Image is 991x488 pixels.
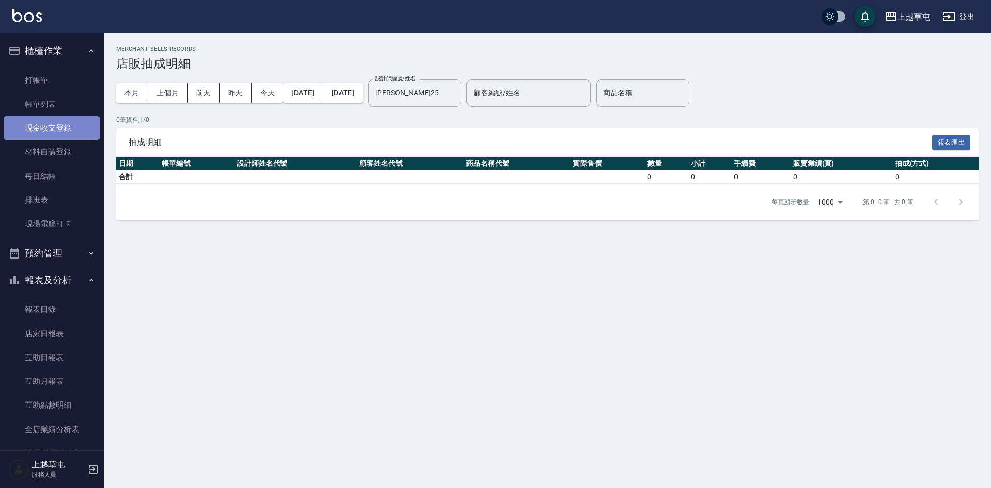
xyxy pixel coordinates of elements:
img: Logo [12,9,42,22]
a: 現場電腦打卡 [4,212,100,236]
label: 設計師編號/姓名 [375,75,416,82]
button: 登出 [939,7,979,26]
button: 前天 [188,83,220,103]
th: 販賣業績(實) [790,157,893,170]
button: 預約管理 [4,240,100,267]
h5: 上越草屯 [32,460,84,470]
td: 0 [645,170,688,184]
a: 店家日報表 [4,322,100,346]
h2: Merchant Sells Records [116,46,979,52]
button: [DATE] [283,83,323,103]
th: 日期 [116,157,159,170]
p: 第 0–0 筆 共 0 筆 [863,197,913,207]
button: 今天 [252,83,284,103]
button: 上越草屯 [881,6,935,27]
th: 抽成(方式) [893,157,979,170]
td: 0 [893,170,979,184]
th: 顧客姓名代號 [357,157,463,170]
button: 報表匯出 [932,135,971,151]
a: 報表匯出 [932,137,971,147]
button: 報表及分析 [4,267,100,294]
h3: 店販抽成明細 [116,56,979,71]
a: 每日結帳 [4,164,100,188]
p: 0 筆資料, 1 / 0 [116,115,979,124]
a: 排班表 [4,188,100,212]
a: 全店業績分析表 [4,418,100,441]
div: 上越草屯 [897,10,930,23]
button: save [855,6,875,27]
img: Person [8,459,29,480]
a: 互助點數明細 [4,393,100,417]
p: 每頁顯示數量 [772,197,809,207]
button: 櫃檯作業 [4,37,100,64]
th: 手續費 [731,157,790,170]
span: 抽成明細 [129,137,932,148]
p: 服務人員 [32,470,84,479]
a: 材料自購登錄 [4,140,100,164]
td: 0 [790,170,893,184]
a: 互助月報表 [4,369,100,393]
th: 商品名稱代號 [463,157,570,170]
button: 上個月 [148,83,188,103]
button: [DATE] [323,83,363,103]
td: 合計 [116,170,159,184]
th: 小計 [688,157,731,170]
button: 本月 [116,83,148,103]
button: 昨天 [220,83,252,103]
td: 0 [688,170,731,184]
a: 報表目錄 [4,297,100,321]
a: 現金收支登錄 [4,116,100,140]
a: 互助日報表 [4,346,100,369]
th: 設計師姓名代號 [234,157,357,170]
th: 帳單編號 [159,157,234,170]
div: 1000 [813,188,846,216]
td: 0 [731,170,790,184]
a: 營業統計分析表 [4,441,100,465]
a: 打帳單 [4,68,100,92]
th: 實際售價 [570,157,645,170]
a: 帳單列表 [4,92,100,116]
th: 數量 [645,157,688,170]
